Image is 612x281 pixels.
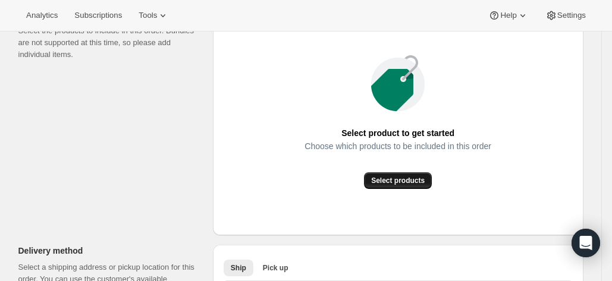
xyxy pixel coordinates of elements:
[67,7,129,24] button: Subscriptions
[538,7,593,24] button: Settings
[139,11,157,20] span: Tools
[557,11,586,20] span: Settings
[364,172,432,189] button: Select products
[18,245,203,257] p: Delivery method
[18,25,203,61] p: Select the products to include in this order. Bundles are not supported at this time, so please a...
[131,7,176,24] button: Tools
[305,138,491,154] span: Choose which products to be included in this order
[481,7,535,24] button: Help
[341,125,454,141] span: Select product to get started
[263,263,288,273] span: Pick up
[19,7,65,24] button: Analytics
[572,229,600,257] div: Open Intercom Messenger
[26,11,58,20] span: Analytics
[500,11,516,20] span: Help
[74,11,122,20] span: Subscriptions
[231,263,246,273] span: Ship
[371,176,425,185] span: Select products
